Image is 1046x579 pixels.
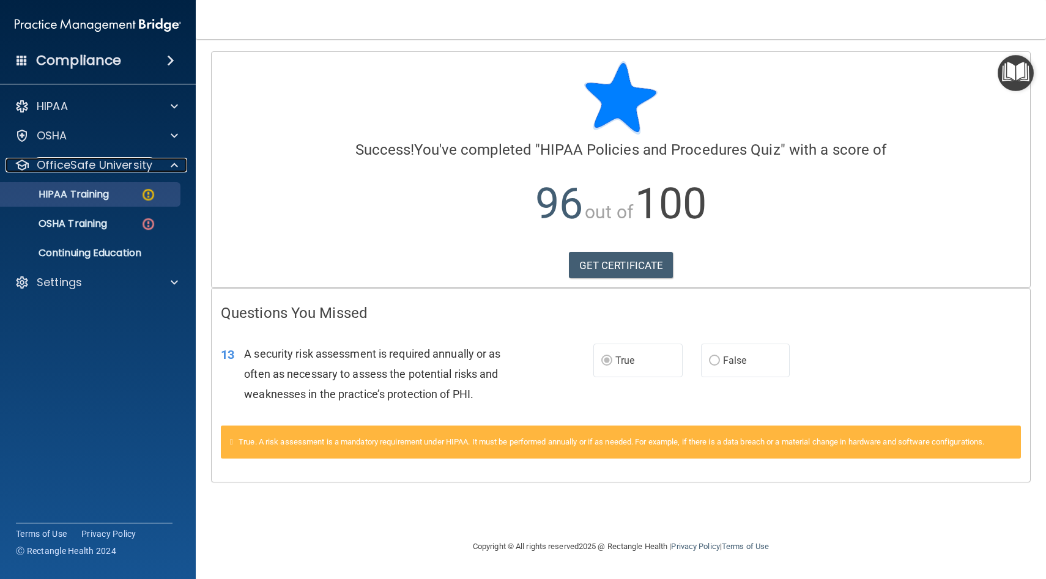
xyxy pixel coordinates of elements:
a: OSHA [15,128,178,143]
p: OSHA Training [8,218,107,230]
a: Privacy Policy [81,528,136,540]
a: Terms of Use [16,528,67,540]
p: Settings [37,275,82,290]
span: Ⓒ Rectangle Health 2024 [16,545,116,557]
img: danger-circle.6113f641.png [141,216,156,232]
span: 100 [635,179,707,229]
button: Open Resource Center [998,55,1034,91]
a: Privacy Policy [671,542,719,551]
a: Settings [15,275,178,290]
span: Success! [355,141,415,158]
span: True [615,355,634,366]
p: OfficeSafe University [37,158,152,172]
a: GET CERTIFICATE [569,252,673,279]
p: HIPAA Training [8,188,109,201]
span: A security risk assessment is required annually or as often as necessary to assess the potential ... [244,347,500,400]
h4: Questions You Missed [221,305,1021,321]
span: 96 [535,179,583,229]
span: 13 [221,347,234,362]
p: Continuing Education [8,247,175,259]
div: Copyright © All rights reserved 2025 @ Rectangle Health | | [398,527,844,566]
img: PMB logo [15,13,181,37]
img: warning-circle.0cc9ac19.png [141,187,156,202]
a: HIPAA [15,99,178,114]
p: HIPAA [37,99,68,114]
h4: Compliance [36,52,121,69]
input: True [601,356,612,366]
p: OSHA [37,128,67,143]
span: HIPAA Policies and Procedures Quiz [540,141,780,158]
h4: You've completed " " with a score of [221,142,1021,158]
a: Terms of Use [722,542,769,551]
span: out of [585,201,633,223]
span: False [723,355,747,366]
img: blue-star-rounded.9d042014.png [584,61,658,135]
input: False [709,356,720,366]
span: True. A risk assessment is a mandatory requirement under HIPAA. It must be performed annually or ... [239,437,984,446]
a: OfficeSafe University [15,158,178,172]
